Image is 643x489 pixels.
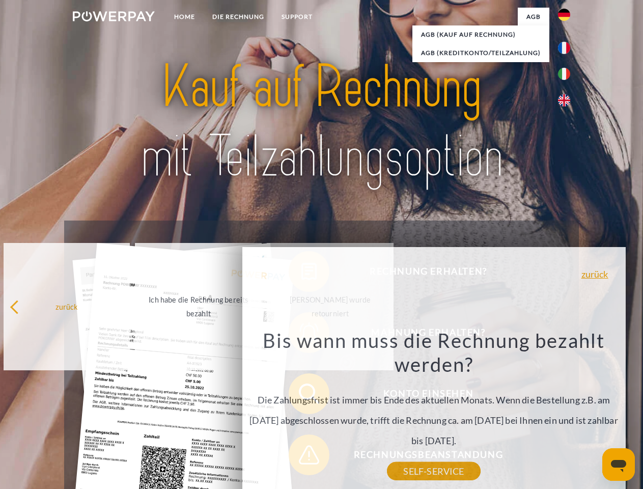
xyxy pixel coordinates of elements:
a: SELF-SERVICE [387,462,480,480]
img: logo-powerpay-white.svg [73,11,155,21]
a: AGB (Kreditkonto/Teilzahlung) [412,44,549,62]
img: de [558,9,570,21]
img: title-powerpay_de.svg [97,49,546,195]
div: zurück [10,300,124,313]
a: AGB (Kauf auf Rechnung) [412,25,549,44]
img: fr [558,42,570,54]
a: DIE RECHNUNG [204,8,273,26]
h3: Bis wann muss die Rechnung bezahlt werden? [248,328,620,377]
img: en [558,94,570,106]
div: Ich habe die Rechnung bereits bezahlt [141,293,256,320]
div: Die Zahlungsfrist ist immer bis Ende des aktuellen Monats. Wenn die Bestellung z.B. am [DATE] abg... [248,328,620,471]
a: zurück [581,269,608,279]
a: Home [165,8,204,26]
a: SUPPORT [273,8,321,26]
a: agb [518,8,549,26]
iframe: Schaltfläche zum Öffnen des Messaging-Fensters [602,448,635,481]
img: it [558,68,570,80]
